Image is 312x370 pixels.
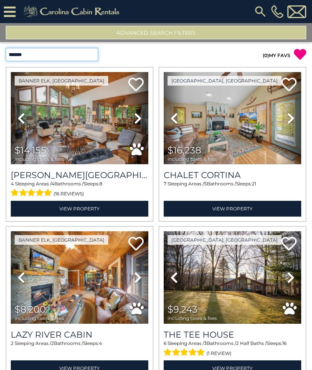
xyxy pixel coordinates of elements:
a: Add to favorites [281,77,297,93]
span: 16 [282,340,287,346]
span: 6 [164,340,166,346]
span: including taxes & fees [168,156,217,161]
div: Sleeping Areas / Bathrooms / Sleeps: [11,340,148,358]
a: Add to favorites [128,77,144,93]
span: 2 [51,340,54,346]
span: including taxes & fees [168,316,217,321]
a: [PHONE_NUMBER] [269,5,285,18]
span: (16 reviews) [54,189,84,199]
span: 2 Half Baths / [236,340,267,346]
img: thumbnail_167757115.jpeg [164,231,301,323]
h3: Misty Mountain Manor [11,170,148,180]
span: $16,238 [168,145,201,156]
span: $14,155 [15,145,46,156]
a: Add to favorites [128,236,144,252]
span: 4 [99,340,102,346]
a: [PERSON_NAME][GEOGRAPHIC_DATA] [11,170,148,180]
span: 8 [99,181,102,187]
a: View Property [164,201,301,217]
span: (1 review) [206,348,231,358]
span: ( ) [263,52,269,58]
div: Sleeping Areas / Bathrooms / Sleeps: [164,180,301,199]
a: [GEOGRAPHIC_DATA], [GEOGRAPHIC_DATA] [168,235,282,245]
a: Banner Elk, [GEOGRAPHIC_DATA] [15,76,108,86]
img: thumbnail_163264953.jpeg [11,72,148,164]
button: Advanced Search Filters [6,26,306,39]
a: [GEOGRAPHIC_DATA], [GEOGRAPHIC_DATA] [168,76,282,86]
a: Chalet Cortina [164,170,301,180]
span: $8,200 [15,304,46,315]
span: 5 [204,181,207,187]
span: including taxes & fees [15,156,64,161]
img: search-regular.svg [253,5,267,18]
span: 21 [252,181,256,187]
img: thumbnail_169465347.jpeg [11,231,148,323]
a: Banner Elk, [GEOGRAPHIC_DATA] [15,235,108,245]
a: View Property [11,201,148,217]
img: Khaki-logo.png [20,4,126,19]
span: 4 [51,181,54,187]
span: 2 [11,340,13,346]
a: Add to favorites [281,236,297,252]
span: 7 [164,181,166,187]
img: thumbnail_169786137.jpeg [164,72,301,164]
div: Sleeping Areas / Bathrooms / Sleeps: [11,180,148,199]
span: 0 [264,52,267,58]
span: including taxes & fees [15,316,64,321]
div: Sleeping Areas / Bathrooms / Sleeps: [164,340,301,358]
span: 4 [11,181,14,187]
span: $9,243 [168,304,198,315]
a: Lazy River Cabin [11,330,148,340]
a: The Tee House [164,330,301,340]
a: (0)MY FAVS [263,52,290,58]
span: 3 [204,340,207,346]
